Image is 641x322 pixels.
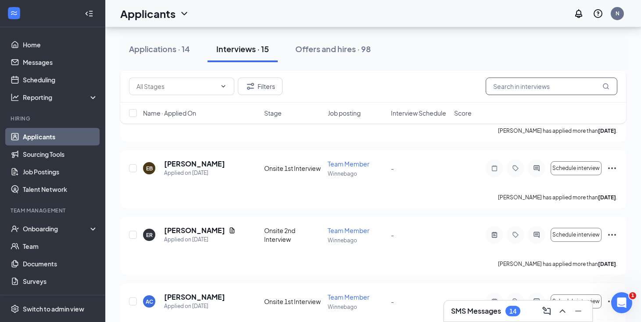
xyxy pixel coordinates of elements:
[531,298,542,305] svg: ActiveChat
[451,306,501,316] h3: SMS Messages
[498,194,617,201] p: [PERSON_NAME] has applied more than .
[571,304,585,318] button: Minimize
[23,180,98,198] a: Talent Network
[598,261,616,267] b: [DATE]
[510,298,521,305] svg: Tag
[607,163,617,173] svg: Ellipses
[391,109,446,117] span: Interview Schedule
[23,93,98,102] div: Reporting
[229,227,236,234] svg: Document
[391,231,394,239] span: -
[328,303,386,311] p: Winnebago
[164,292,225,302] h5: [PERSON_NAME]
[23,304,84,313] div: Switch to admin view
[136,81,216,91] input: All Stages
[146,231,153,239] div: ER
[616,10,620,17] div: N
[328,109,361,117] span: Job posting
[573,306,584,316] svg: Minimize
[23,272,98,290] a: Surveys
[611,292,632,313] iframe: Intercom live chat
[11,115,96,122] div: Hiring
[23,36,98,53] a: Home
[120,6,175,21] h1: Applicants
[531,165,542,172] svg: ActiveChat
[328,237,386,244] p: Winnebago
[164,235,236,244] div: Applied on [DATE]
[23,71,98,88] a: Scheduling
[328,226,369,234] span: Team Member
[489,231,500,238] svg: ActiveNote
[295,43,371,54] div: Offers and hires · 98
[23,255,98,272] a: Documents
[245,81,256,92] svg: Filter
[328,160,369,168] span: Team Member
[179,8,190,19] svg: ChevronDown
[328,170,386,177] p: Winnebago
[23,163,98,180] a: Job Postings
[264,109,282,117] span: Stage
[11,207,96,214] div: Team Management
[531,231,542,238] svg: ActiveChat
[391,164,394,172] span: -
[164,302,225,311] div: Applied on [DATE]
[593,8,603,19] svg: QuestionInfo
[602,83,609,90] svg: MagnifyingGlass
[11,93,19,102] svg: Analysis
[143,109,196,117] span: Name · Applied On
[555,304,569,318] button: ChevronUp
[220,83,227,90] svg: ChevronDown
[486,78,617,95] input: Search in interviews
[391,297,394,305] span: -
[509,308,516,315] div: 14
[328,293,369,301] span: Team Member
[573,8,584,19] svg: Notifications
[11,304,19,313] svg: Settings
[498,260,617,268] p: [PERSON_NAME] has applied more than .
[85,9,93,18] svg: Collapse
[598,194,616,201] b: [DATE]
[11,224,19,233] svg: UserCheck
[238,78,283,95] button: Filter Filters
[551,294,602,308] button: Schedule interview
[23,145,98,163] a: Sourcing Tools
[552,232,600,238] span: Schedule interview
[489,298,500,305] svg: Note
[146,298,153,305] div: AC
[607,296,617,307] svg: Ellipses
[264,297,322,306] div: Onsite 1st Interview
[557,306,568,316] svg: ChevronUp
[489,165,500,172] svg: Note
[540,304,554,318] button: ComposeMessage
[510,165,521,172] svg: Tag
[552,165,600,171] span: Schedule interview
[629,292,636,299] span: 1
[551,228,602,242] button: Schedule interview
[454,109,472,117] span: Score
[164,169,225,177] div: Applied on [DATE]
[264,164,322,173] div: Onsite 1st Interview
[23,224,90,233] div: Onboarding
[10,9,18,18] svg: WorkstreamLogo
[510,231,521,238] svg: Tag
[23,237,98,255] a: Team
[552,298,600,304] span: Schedule interview
[164,226,225,235] h5: [PERSON_NAME]
[129,43,190,54] div: Applications · 14
[607,230,617,240] svg: Ellipses
[146,165,153,172] div: EB
[541,306,552,316] svg: ComposeMessage
[164,159,225,169] h5: [PERSON_NAME]
[264,226,322,244] div: Onsite 2nd Interview
[23,53,98,71] a: Messages
[216,43,269,54] div: Interviews · 15
[23,128,98,145] a: Applicants
[551,161,602,175] button: Schedule interview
